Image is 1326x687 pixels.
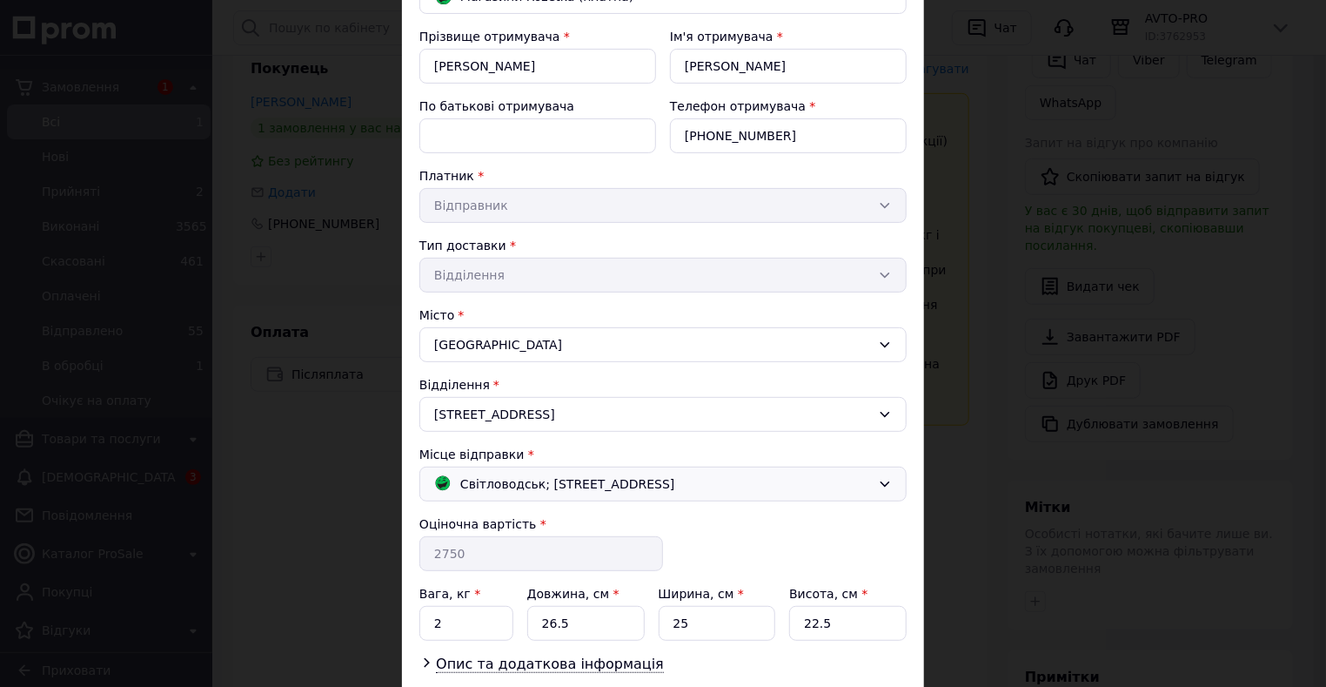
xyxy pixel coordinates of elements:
[419,327,907,362] div: [GEOGRAPHIC_DATA]
[419,99,574,113] label: По батькові отримувача
[419,167,907,185] div: Платник
[670,118,907,153] input: +380
[527,587,619,601] label: Довжина, см
[419,30,560,44] label: Прізвище отримувача
[460,475,674,494] span: Світловодськ; [STREET_ADDRESS]
[419,237,907,254] div: Тип доставки
[670,30,773,44] label: Ім'я отримувача
[419,446,907,463] div: Місце відправки
[670,99,806,113] label: Телефон отримувача
[419,397,907,432] div: [STREET_ADDRESS]
[419,376,907,394] div: Відділення
[436,656,664,673] span: Опис та додаткова інформація
[419,517,536,531] label: Оціночна вартість
[789,587,867,601] label: Висота, см
[659,587,744,601] label: Ширина, см
[419,306,907,324] div: Місто
[419,587,480,601] label: Вага, кг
